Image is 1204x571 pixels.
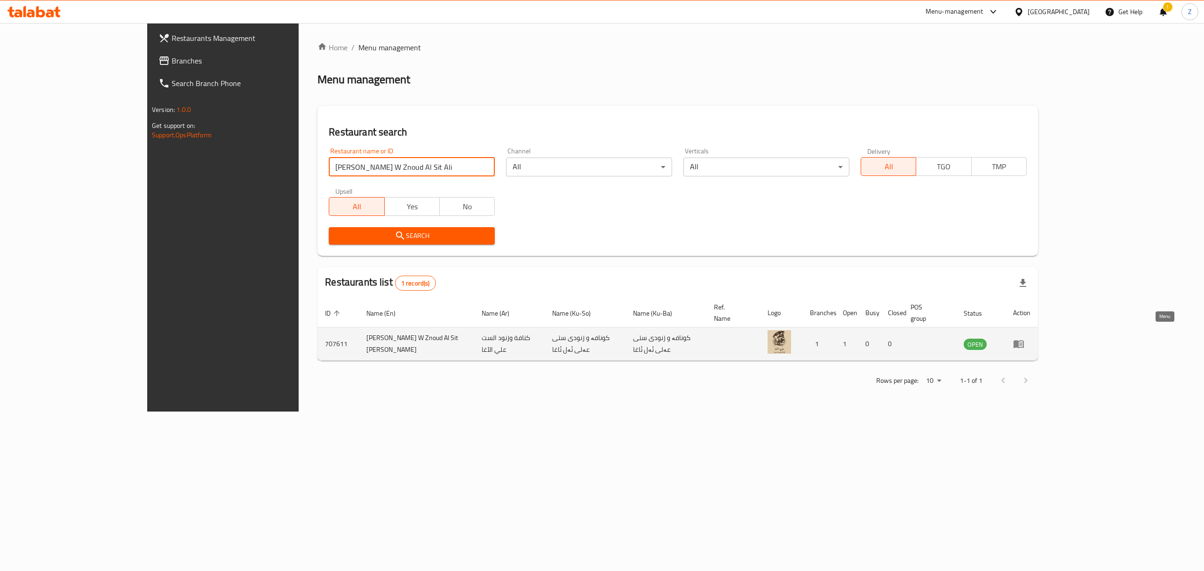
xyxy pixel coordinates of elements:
td: كنافة وزنود الست علي الآغا [474,327,544,361]
p: Rows per page: [876,375,919,387]
td: 0 [880,327,903,361]
span: POS group [911,301,945,324]
button: TMP [971,157,1027,176]
h2: Menu management [317,72,410,87]
span: OPEN [964,339,987,350]
a: Search Branch Phone [151,72,349,95]
span: 1 record(s) [396,279,436,288]
table: enhanced table [317,299,1038,361]
div: Rows per page: [922,374,945,388]
div: Export file [1012,272,1034,294]
td: کونافە و زنودی ستی عەلی ئەل ئاغا [626,327,706,361]
th: Logo [760,299,802,327]
img: Kunafa W Znoud Al Sit Ali Alagha [768,330,791,354]
span: Restaurants Management [172,32,341,44]
span: Branches [172,55,341,66]
span: Search Branch Phone [172,78,341,89]
th: Busy [858,299,880,327]
a: Branches [151,49,349,72]
nav: breadcrumb [317,42,1038,53]
button: All [861,157,916,176]
p: 1-1 of 1 [960,375,982,387]
th: Open [835,299,858,327]
span: Version: [152,103,175,116]
th: Action [1006,299,1038,327]
div: All [506,158,672,176]
span: Get support on: [152,119,195,132]
td: 0 [858,327,880,361]
span: No [444,200,491,214]
td: کونافە و زنودی ستی عەلی ئەل ئاغا [545,327,626,361]
span: Status [964,308,994,319]
span: Menu management [358,42,421,53]
label: Delivery [867,148,891,154]
span: TMP [975,160,1023,174]
div: All [683,158,849,176]
span: Z [1188,7,1192,17]
span: All [333,200,380,214]
span: TGO [920,160,967,174]
span: Search [336,230,487,242]
label: Upsell [335,188,353,194]
h2: Restaurants list [325,275,436,291]
span: Ref. Name [714,301,749,324]
span: Name (Ku-Ba) [633,308,684,319]
button: All [329,197,384,216]
span: Yes [388,200,436,214]
li: / [351,42,355,53]
a: Support.OpsPlatform [152,129,212,141]
button: Yes [384,197,440,216]
button: Search [329,227,495,245]
span: ID [325,308,343,319]
span: Name (Ku-So) [552,308,603,319]
a: Restaurants Management [151,27,349,49]
td: 1 [835,327,858,361]
th: Closed [880,299,903,327]
button: No [439,197,495,216]
input: Search for restaurant name or ID.. [329,158,495,176]
th: Branches [802,299,835,327]
h2: Restaurant search [329,125,1027,139]
div: Menu-management [926,6,983,17]
div: Total records count [395,276,436,291]
span: All [865,160,912,174]
td: [PERSON_NAME] W Znoud Al Sit [PERSON_NAME] [359,327,474,361]
span: Name (Ar) [482,308,522,319]
td: 1 [802,327,835,361]
div: [GEOGRAPHIC_DATA] [1028,7,1090,17]
span: Name (En) [366,308,408,319]
span: 1.0.0 [176,103,191,116]
button: TGO [916,157,971,176]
